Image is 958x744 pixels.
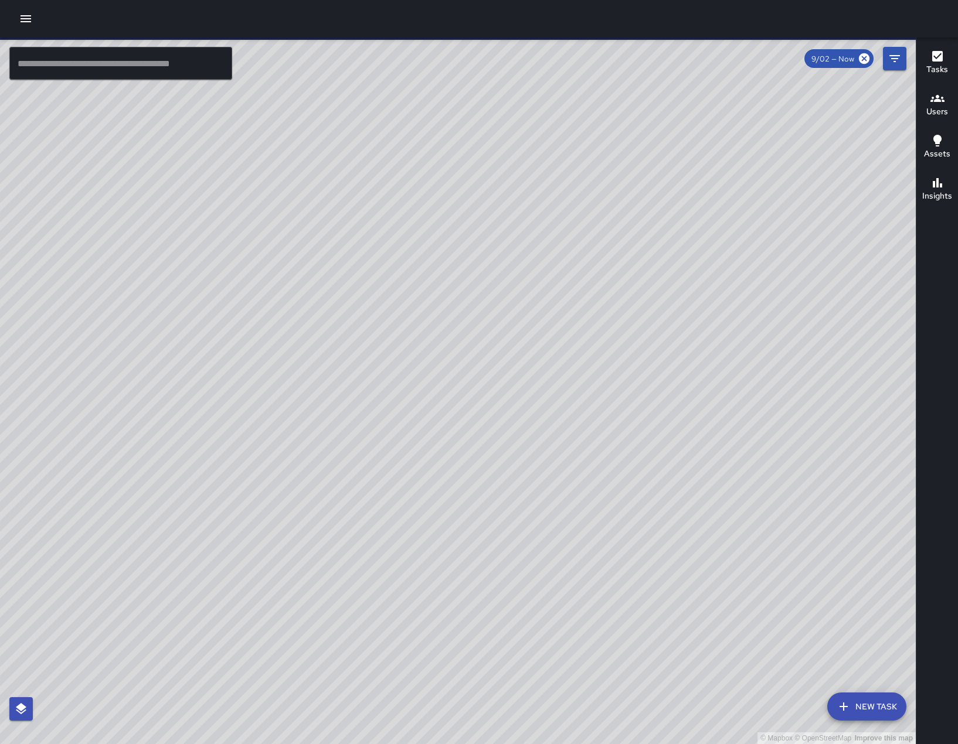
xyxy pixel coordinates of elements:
[916,84,958,127] button: Users
[827,692,906,721] button: New Task
[926,105,948,118] h6: Users
[916,42,958,84] button: Tasks
[804,54,861,64] span: 9/02 — Now
[922,190,952,203] h6: Insights
[926,63,948,76] h6: Tasks
[916,169,958,211] button: Insights
[924,148,950,161] h6: Assets
[916,127,958,169] button: Assets
[883,47,906,70] button: Filters
[804,49,874,68] div: 9/02 — Now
